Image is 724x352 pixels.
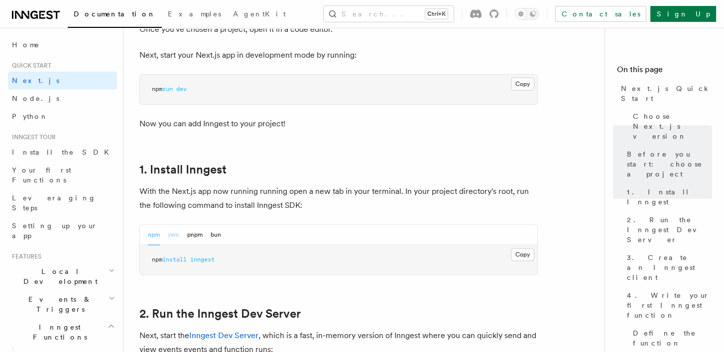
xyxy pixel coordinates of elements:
span: run [162,86,173,92]
button: Copy [511,78,534,90]
span: Features [8,253,41,261]
a: Python [8,107,117,125]
a: Before you start: choose a project [623,145,712,183]
p: Once you've chosen a project, open it in a code editor. [139,22,538,36]
button: npm [148,225,160,245]
span: Next.js [12,77,59,85]
button: Copy [511,248,534,261]
span: Local Development [8,266,109,286]
span: Define the function [633,328,712,348]
p: With the Next.js app now running running open a new tab in your terminal. In your project directo... [139,184,538,212]
span: Inngest Functions [8,322,108,342]
button: Events & Triggers [8,290,117,318]
button: yarn [168,225,179,245]
span: Setting up your app [12,222,98,240]
span: Next.js Quick Start [621,84,712,103]
a: Leveraging Steps [8,189,117,217]
a: AgentKit [227,3,292,27]
kbd: Ctrl+K [425,9,448,19]
p: Next, start your Next.js app in development mode by running: [139,48,538,62]
a: Contact sales [555,6,646,22]
a: Next.js [8,72,117,89]
span: 3. Create an Inngest client [627,253,712,282]
a: Choose Next.js version [629,107,712,145]
a: 3. Create an Inngest client [623,249,712,286]
button: Toggle dark mode [515,8,539,20]
a: Your first Functions [8,161,117,189]
span: Before you start: choose a project [627,149,712,179]
span: inngest [190,256,215,263]
a: Sign Up [650,6,716,22]
span: 1. Install Inngest [627,187,712,207]
span: 4. Write your first Inngest function [627,290,712,320]
a: 1. Install Inngest [139,163,227,176]
button: Inngest Functions [8,318,117,346]
span: install [162,256,187,263]
button: bun [211,225,221,245]
span: Events & Triggers [8,294,109,314]
span: Examples [168,10,221,18]
a: 2. Run the Inngest Dev Server [623,211,712,249]
a: Define the function [629,324,712,352]
span: 2. Run the Inngest Dev Server [627,215,712,245]
a: Documentation [68,3,162,28]
a: Setting up your app [8,217,117,245]
span: Documentation [74,10,156,18]
a: 2. Run the Inngest Dev Server [139,307,301,321]
span: Home [12,40,40,50]
a: 1. Install Inngest [623,183,712,211]
span: npm [152,256,162,263]
a: Next.js Quick Start [617,80,712,107]
button: pnpm [187,225,203,245]
a: Install the SDK [8,143,117,161]
span: Node.js [12,94,59,102]
span: Choose Next.js version [633,111,712,141]
span: Python [12,112,48,120]
span: dev [176,86,187,92]
a: Examples [162,3,227,27]
a: Home [8,36,117,54]
button: Search...Ctrl+K [324,6,454,22]
button: Local Development [8,263,117,290]
p: Now you can add Inngest to your project! [139,117,538,131]
a: Node.js [8,89,117,107]
span: Leveraging Steps [12,194,96,212]
a: Inngest Dev Server [189,331,258,340]
span: Your first Functions [12,166,71,184]
span: AgentKit [233,10,286,18]
span: Inngest tour [8,133,56,141]
span: Install the SDK [12,148,115,156]
span: npm [152,86,162,92]
span: Quick start [8,62,51,70]
h4: On this page [617,64,712,80]
a: 4. Write your first Inngest function [623,286,712,324]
